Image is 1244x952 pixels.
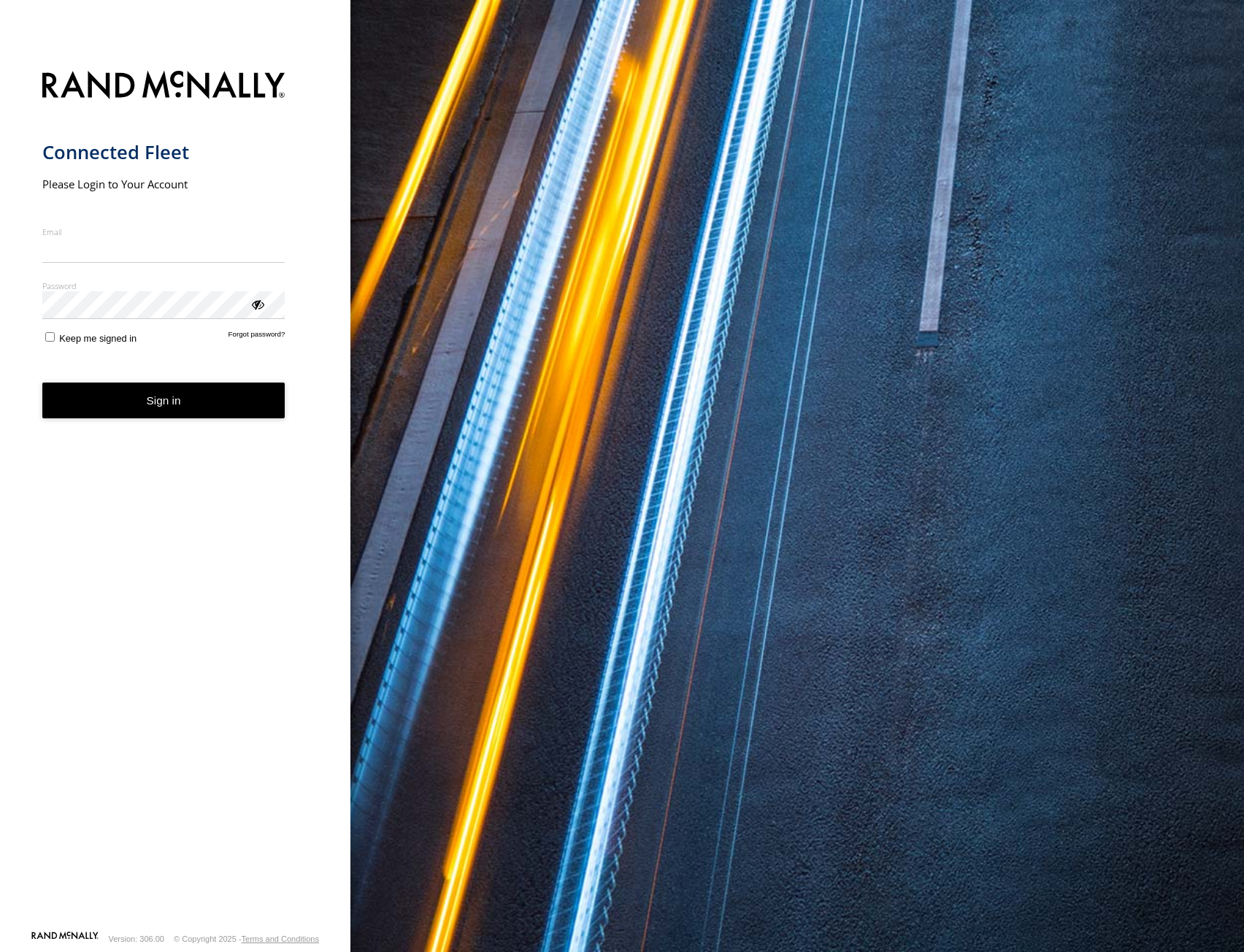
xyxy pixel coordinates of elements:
[42,140,285,164] h1: Connected Fleet
[42,226,285,237] label: Email
[109,934,164,943] div: Version: 306.00
[229,330,285,344] a: Forgot password?
[250,296,264,311] div: ViewPassword
[242,934,319,943] a: Terms and Conditions
[42,280,285,291] label: Password
[42,177,285,191] h2: Please Login to Your Account
[45,332,55,342] input: Keep me signed in
[42,62,309,930] form: main
[42,68,285,105] img: Rand McNally
[31,932,99,946] a: Visit our Website
[42,383,285,418] button: Sign in
[174,934,319,943] div: © Copyright 2025 -
[59,333,137,344] span: Keep me signed in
